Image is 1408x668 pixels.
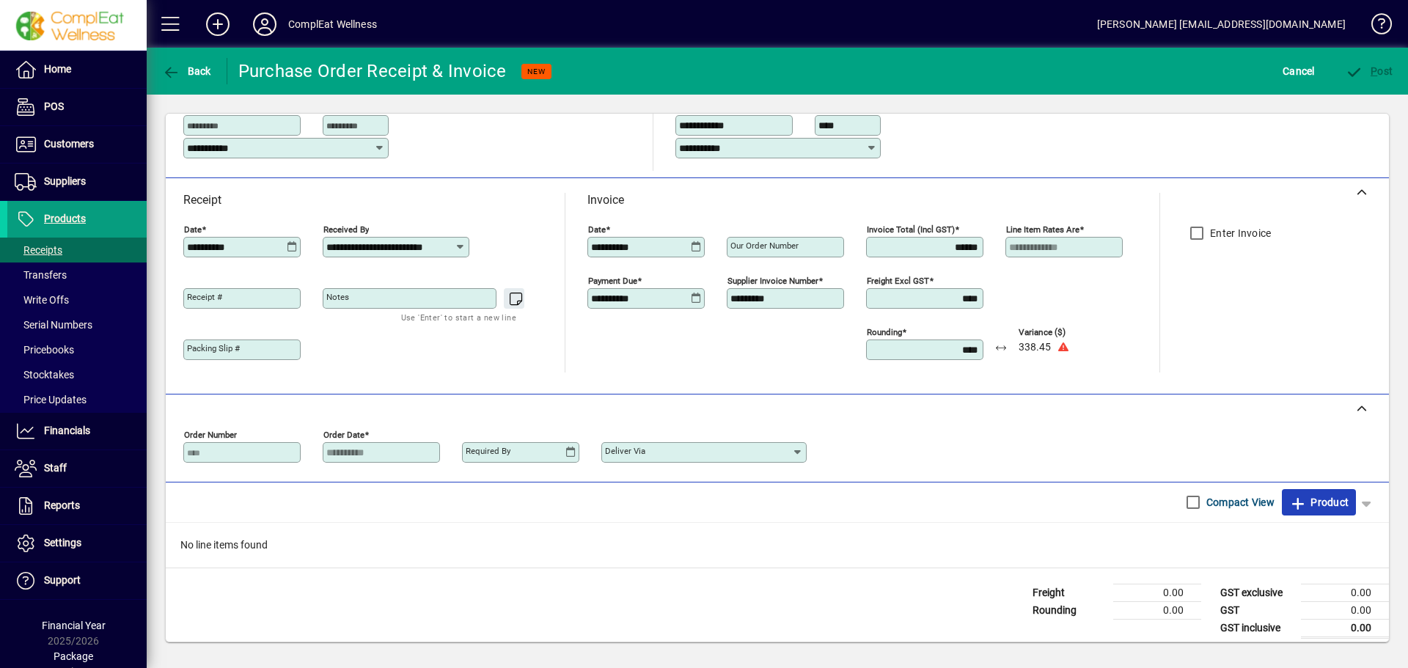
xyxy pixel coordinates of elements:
span: Financial Year [42,620,106,631]
a: Financials [7,413,147,449]
span: Receipts [15,244,62,256]
td: GST [1213,601,1301,619]
span: Settings [44,537,81,548]
mat-label: Freight excl GST [867,276,929,286]
td: 0.00 [1113,584,1201,601]
div: [PERSON_NAME] [EMAIL_ADDRESS][DOMAIN_NAME] [1097,12,1346,36]
span: Home [44,63,71,75]
span: 338.45 [1019,342,1051,353]
span: Price Updates [15,394,87,405]
span: Pricebooks [15,344,74,356]
mat-hint: Use 'Enter' to start a new line [401,309,516,326]
td: 0.00 [1301,601,1389,619]
span: Support [44,574,81,586]
mat-label: Line item rates are [1006,224,1079,235]
button: Back [158,58,215,84]
mat-label: Order number [184,430,237,440]
span: Write Offs [15,294,69,306]
a: Pricebooks [7,337,147,362]
a: Customers [7,126,147,163]
mat-label: Notes [326,292,349,302]
a: Home [7,51,147,88]
td: 0.00 [1113,601,1201,619]
span: Customers [44,138,94,150]
mat-label: Date [588,224,606,235]
span: Back [162,65,211,77]
span: Package [54,650,93,662]
span: Cancel [1283,59,1315,83]
mat-label: Deliver via [605,446,645,456]
span: Suppliers [44,175,86,187]
span: Financials [44,425,90,436]
span: ost [1346,65,1393,77]
mat-label: Payment due [588,276,637,286]
label: Enter Invoice [1207,226,1271,241]
td: 0.00 [1301,619,1389,637]
mat-label: Required by [466,446,510,456]
button: Post [1342,58,1397,84]
span: Variance ($) [1019,328,1107,337]
span: P [1371,65,1377,77]
a: Write Offs [7,287,147,312]
button: Add [194,11,241,37]
span: Reports [44,499,80,511]
a: Serial Numbers [7,312,147,337]
div: Purchase Order Receipt & Invoice [238,59,507,83]
span: NEW [527,67,546,76]
a: Receipts [7,238,147,263]
mat-label: Receipt # [187,292,222,302]
span: Stocktakes [15,369,74,381]
a: POS [7,89,147,125]
a: Support [7,562,147,599]
a: Stocktakes [7,362,147,387]
mat-label: Invoice Total (incl GST) [867,224,955,235]
a: Transfers [7,263,147,287]
div: No line items found [166,523,1389,568]
span: Serial Numbers [15,319,92,331]
button: Product [1282,489,1356,515]
button: Cancel [1279,58,1319,84]
mat-label: Supplier invoice number [727,276,818,286]
a: Knowledge Base [1360,3,1390,51]
app-page-header-button: Back [147,58,227,84]
span: Product [1289,491,1349,514]
td: Freight [1025,584,1113,601]
td: GST exclusive [1213,584,1301,601]
mat-label: Rounding [867,327,902,337]
mat-label: Packing Slip # [187,343,240,353]
a: Settings [7,525,147,562]
div: ComplEat Wellness [288,12,377,36]
span: POS [44,100,64,112]
mat-label: Our order number [730,241,799,251]
td: 0.00 [1301,584,1389,601]
a: Reports [7,488,147,524]
button: Profile [241,11,288,37]
mat-label: Order date [323,430,364,440]
span: Transfers [15,269,67,281]
a: Price Updates [7,387,147,412]
td: GST inclusive [1213,619,1301,637]
td: Rounding [1025,601,1113,619]
mat-label: Date [184,224,202,235]
a: Staff [7,450,147,487]
span: Products [44,213,86,224]
a: Suppliers [7,164,147,200]
span: Staff [44,462,67,474]
mat-label: Received by [323,224,369,235]
label: Compact View [1203,495,1275,510]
